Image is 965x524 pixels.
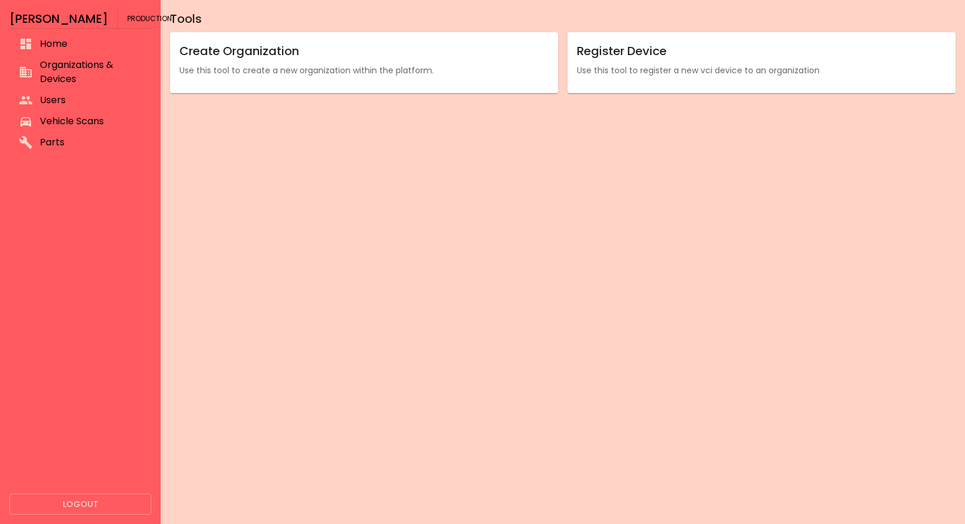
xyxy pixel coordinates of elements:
span: Users [40,93,142,107]
p: Use this tool to register a new vci device to an organization [577,64,946,76]
h6: Create Organization [179,42,549,60]
span: Organizations & Devices [40,58,142,86]
span: Vehicle Scans [40,114,142,128]
span: Production [127,9,172,28]
button: Logout [9,494,151,515]
h6: Register Device [577,42,946,60]
span: Home [40,37,142,51]
p: Use this tool to create a new organization within the platform. [179,64,549,76]
h6: [PERSON_NAME] [9,9,108,28]
h6: Tools [170,9,956,28]
span: Parts [40,135,142,149]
